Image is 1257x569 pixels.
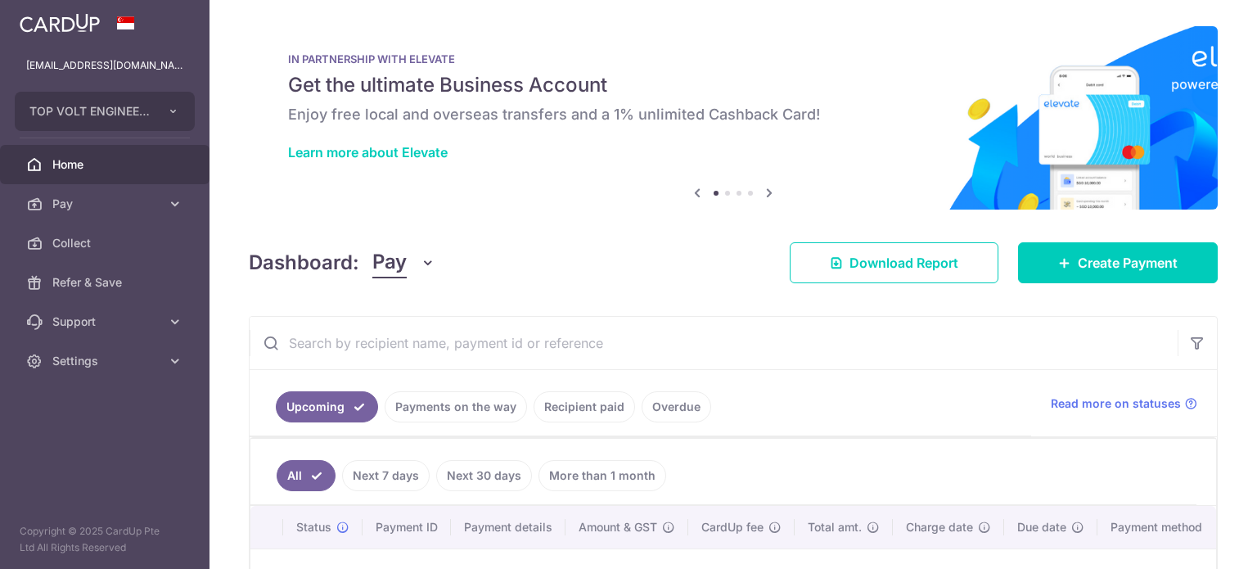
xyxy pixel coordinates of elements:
img: Renovation banner [249,26,1218,210]
span: Read more on statuses [1051,395,1181,412]
th: Payment ID [363,506,451,549]
p: IN PARTNERSHIP WITH ELEVATE [288,52,1178,65]
button: TOP VOLT ENGINEERING PTE. LTD. [15,92,195,131]
span: TOP VOLT ENGINEERING PTE. LTD. [29,103,151,120]
span: Home [52,156,160,173]
span: Settings [52,353,160,369]
a: Upcoming [276,391,378,422]
h4: Dashboard: [249,248,359,278]
a: Next 30 days [436,460,532,491]
h6: Enjoy free local and overseas transfers and a 1% unlimited Cashback Card! [288,105,1178,124]
img: CardUp [20,13,100,33]
h5: Get the ultimate Business Account [288,72,1178,98]
span: Refer & Save [52,274,160,291]
button: Pay [372,247,435,278]
th: Payment method [1097,506,1222,549]
a: Next 7 days [342,460,430,491]
a: Recipient paid [534,391,635,422]
a: Overdue [642,391,711,422]
a: More than 1 month [538,460,666,491]
th: Payment details [451,506,565,549]
span: CardUp fee [701,519,764,535]
span: Support [52,314,160,330]
span: Create Payment [1078,253,1178,273]
a: Read more on statuses [1051,395,1197,412]
a: Learn more about Elevate [288,144,448,160]
span: Due date [1017,519,1066,535]
span: Pay [372,247,407,278]
input: Search by recipient name, payment id or reference [250,317,1178,369]
a: Create Payment [1018,242,1218,283]
span: Collect [52,235,160,251]
a: All [277,460,336,491]
span: Total amt. [808,519,862,535]
span: Charge date [906,519,973,535]
span: Download Report [849,253,958,273]
span: Status [296,519,331,535]
a: Payments on the way [385,391,527,422]
a: Download Report [790,242,998,283]
span: Amount & GST [579,519,657,535]
p: [EMAIL_ADDRESS][DOMAIN_NAME] [26,57,183,74]
span: Pay [52,196,160,212]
